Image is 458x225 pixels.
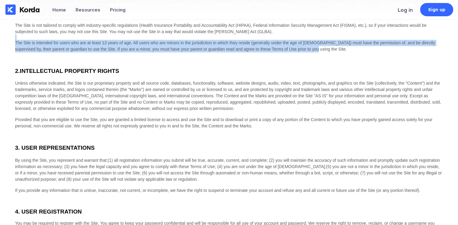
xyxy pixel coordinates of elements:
[15,81,441,111] span: Unless otherwise indicated, the Site is our proprietary property and all source code, databases, ...
[398,7,413,13] div: Log in
[420,3,453,16] a: Sign up
[143,170,146,175] span: 6
[362,170,364,175] span: 7
[68,164,216,169] span: ) you have the legal capacity and you agree to comply with these Terms of Use;
[107,158,109,163] span: (
[76,7,100,13] div: Resources
[146,170,362,175] span: ) you will not access the Site through automated or non-human means, whether through a bot, scrip...
[15,68,20,74] span: 2.
[62,164,63,169] span: ;
[15,68,119,74] span: INTELLECTUAL PROPERTY RIGHTS
[15,188,420,193] span: If you provide any information that is untrue, inaccurate, not current, or incomplete, we have th...
[15,208,82,215] span: USER REGISTRATION
[15,164,439,175] span: ) you are not a minor in the jurisdiction in which you reside ; (
[111,158,270,163] span: ) all registration information you submit will be true, accurate, current, and complete; (
[15,117,432,128] span: Provided that you are eligible to use the Site, you are granted a limited license to access and u...
[66,164,68,169] span: 3
[270,158,273,163] span: 2
[217,164,219,169] span: (
[52,7,66,13] div: Home
[15,208,20,215] span: 4.
[428,7,445,13] div: Sign up
[15,170,442,182] span: ) you will not use the Site for any illegal or unauthorized purpose; and (
[19,5,40,14] div: Korda
[15,40,435,52] span: The Site is intended for users who are at least 13 years of age. All users who are minors in the ...
[219,164,221,169] span: 4
[15,158,440,169] span: ) you will maintain the accuracy of such information and promptly update such registration inform...
[15,145,20,151] span: 3.
[15,158,107,163] span: By using the Site, you represent and warrant that:
[327,164,330,169] span: 5
[64,164,66,169] span: (
[110,7,126,13] div: Pricing
[15,164,439,175] bdt: , or if a minor, you have received parental permission to use the Site
[326,164,328,169] span: (
[109,158,111,163] span: 1
[68,177,70,182] span: 8
[15,145,95,151] span: USER REPRESENTATIONS
[221,164,326,169] span: ) you are not under the age of [DEMOGRAPHIC_DATA];
[70,177,198,182] span: ) your use of the Site will not violate any applicable law or regulation.
[15,23,426,34] span: The Site is not tailored to comply with industry-specific regulations (Health Insurance Portabili...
